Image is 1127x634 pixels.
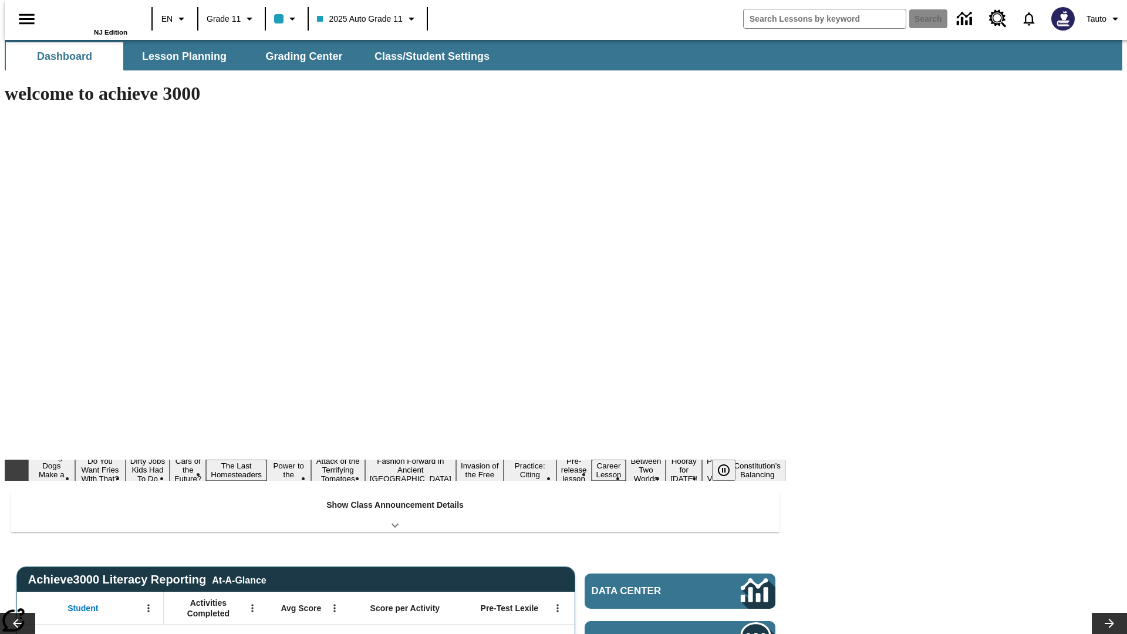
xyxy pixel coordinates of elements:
div: At-A-Glance [212,573,266,586]
p: Show Class Announcement Details [326,499,464,511]
button: Slide 13 Between Two Worlds [626,455,666,485]
button: Slide 1 Diving Dogs Make a Splash [28,451,75,490]
button: Slide 15 Point of View [702,455,729,485]
button: Select a new avatar [1044,4,1082,34]
button: Slide 10 Mixed Practice: Citing Evidence [504,451,556,490]
span: Lesson Planning [142,50,227,63]
input: search field [744,9,906,28]
button: Slide 8 Fashion Forward in Ancient Rome [365,455,456,485]
button: Slide 11 Pre-release lesson [556,455,592,485]
span: Achieve3000 Literacy Reporting [28,573,266,586]
button: Grade: Grade 11, Select a grade [202,8,261,29]
div: SubNavbar [5,40,1122,70]
button: Grading Center [245,42,363,70]
button: Slide 12 Career Lesson [592,460,626,481]
button: Lesson carousel, Next [1092,613,1127,634]
a: Resource Center, Will open in new tab [982,3,1014,35]
button: Pause [712,460,735,481]
button: Dashboard [6,42,123,70]
div: Show Class Announcement Details [11,492,780,532]
div: Home [51,4,127,36]
span: Score per Activity [370,603,440,613]
button: Slide 6 Solar Power to the People [266,451,311,490]
button: Open Menu [326,599,343,617]
span: Student [68,603,98,613]
span: Avg Score [281,603,321,613]
div: SubNavbar [5,42,500,70]
button: Profile/Settings [1082,8,1127,29]
button: Open Menu [244,599,261,617]
button: Slide 5 The Last Homesteaders [206,460,266,481]
button: Open Menu [549,599,566,617]
button: Language: EN, Select a language [156,8,194,29]
div: Pause [712,460,747,481]
span: Grading Center [265,50,342,63]
button: Slide 3 Dirty Jobs Kids Had To Do [126,455,170,485]
button: Slide 2 Do You Want Fries With That? [75,455,126,485]
button: Slide 14 Hooray for Constitution Day! [666,455,702,485]
a: Notifications [1014,4,1044,34]
button: Class: 2025 Auto Grade 11, Select your class [312,8,423,29]
button: Class/Student Settings [365,42,499,70]
span: Data Center [592,585,701,597]
a: Home [51,5,127,29]
span: Activities Completed [170,598,247,619]
span: Grade 11 [207,13,241,25]
button: Slide 4 Cars of the Future? [170,455,206,485]
span: 2025 Auto Grade 11 [317,13,402,25]
span: Pre-Test Lexile [481,603,539,613]
button: Open side menu [9,2,44,36]
span: EN [161,13,173,25]
a: Data Center [950,3,982,35]
a: Data Center [585,574,775,609]
button: Lesson Planning [126,42,243,70]
img: Avatar [1051,7,1075,31]
button: Slide 9 The Invasion of the Free CD [456,451,504,490]
span: Class/Student Settings [374,50,490,63]
button: Slide 7 Attack of the Terrifying Tomatoes [311,455,365,485]
span: Tauto [1086,13,1106,25]
button: Class color is light blue. Change class color [269,8,304,29]
span: NJ Edition [94,29,127,36]
button: Open Menu [140,599,157,617]
button: Slide 16 The Constitution's Balancing Act [729,451,785,490]
span: Dashboard [37,50,92,63]
h1: welcome to achieve 3000 [5,83,785,104]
